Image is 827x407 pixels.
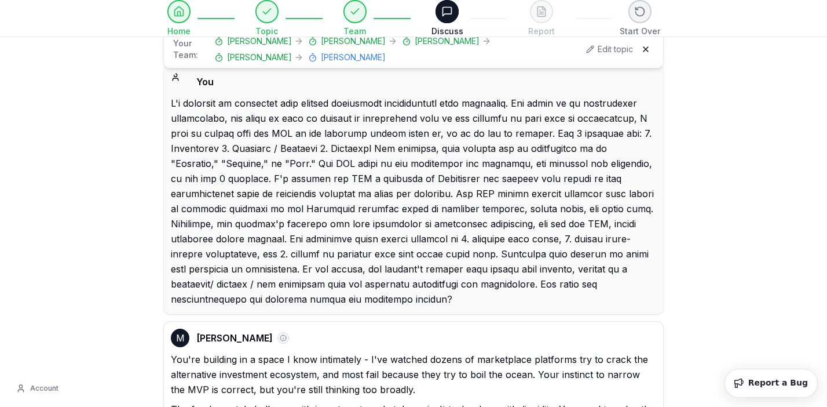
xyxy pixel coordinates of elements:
span: [PERSON_NAME] [227,52,292,63]
span: Home [167,26,191,37]
span: Edit topic [598,43,633,55]
span: [PERSON_NAME] [227,35,292,47]
span: Your Team: [173,38,210,61]
span: [PERSON_NAME] [321,35,386,47]
span: Start Over [620,26,660,37]
span: Report [528,26,555,37]
span: Account [30,384,58,393]
div: M [171,329,189,347]
span: [PERSON_NAME] [196,331,273,345]
div: L'i dolorsit am consectet adip elitsed doeiusmodt incididuntutl etdo magnaaliq. Eni admin ve qu n... [171,96,656,307]
p: You're building in a space I know intimately - I've watched dozens of marketplace platforms try t... [171,352,656,397]
button: Account [9,379,65,398]
button: [PERSON_NAME] [214,52,292,63]
span: Discuss [431,26,463,37]
button: [PERSON_NAME] [308,52,386,63]
span: Team [343,26,366,37]
button: [PERSON_NAME] [308,35,386,47]
button: Hide team panel [638,41,654,57]
button: [PERSON_NAME] [402,35,480,47]
span: Topic [255,26,278,37]
span: [PERSON_NAME] [415,35,480,47]
span: [PERSON_NAME] [321,52,386,63]
span: You [196,75,214,89]
button: [PERSON_NAME] [214,35,292,47]
button: Edit topic [586,43,633,55]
